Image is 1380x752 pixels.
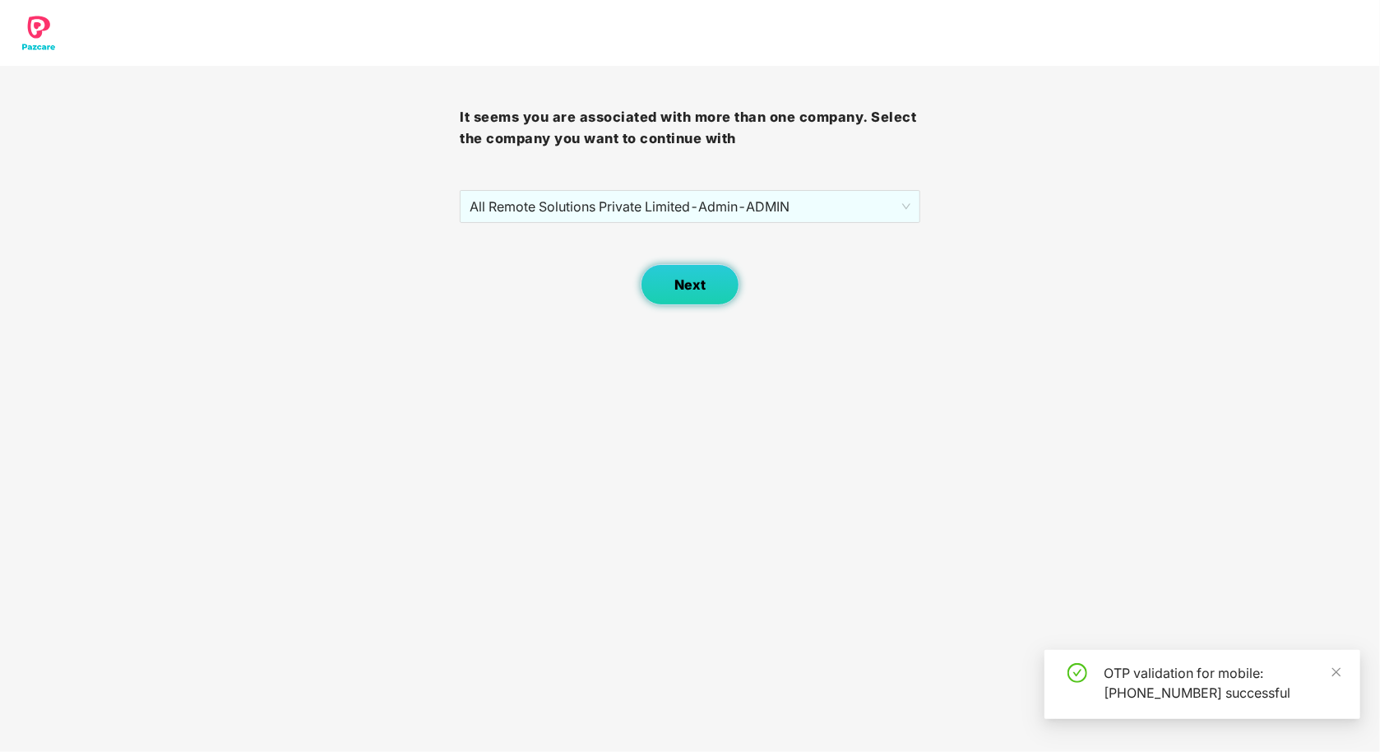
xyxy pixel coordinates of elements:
span: check-circle [1067,663,1087,683]
h3: It seems you are associated with more than one company. Select the company you want to continue with [460,107,919,149]
button: Next [641,264,739,305]
span: All Remote Solutions Private Limited - Admin - ADMIN [470,191,910,222]
div: OTP validation for mobile: [PHONE_NUMBER] successful [1104,663,1341,703]
span: close [1331,666,1342,678]
span: Next [674,277,706,293]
